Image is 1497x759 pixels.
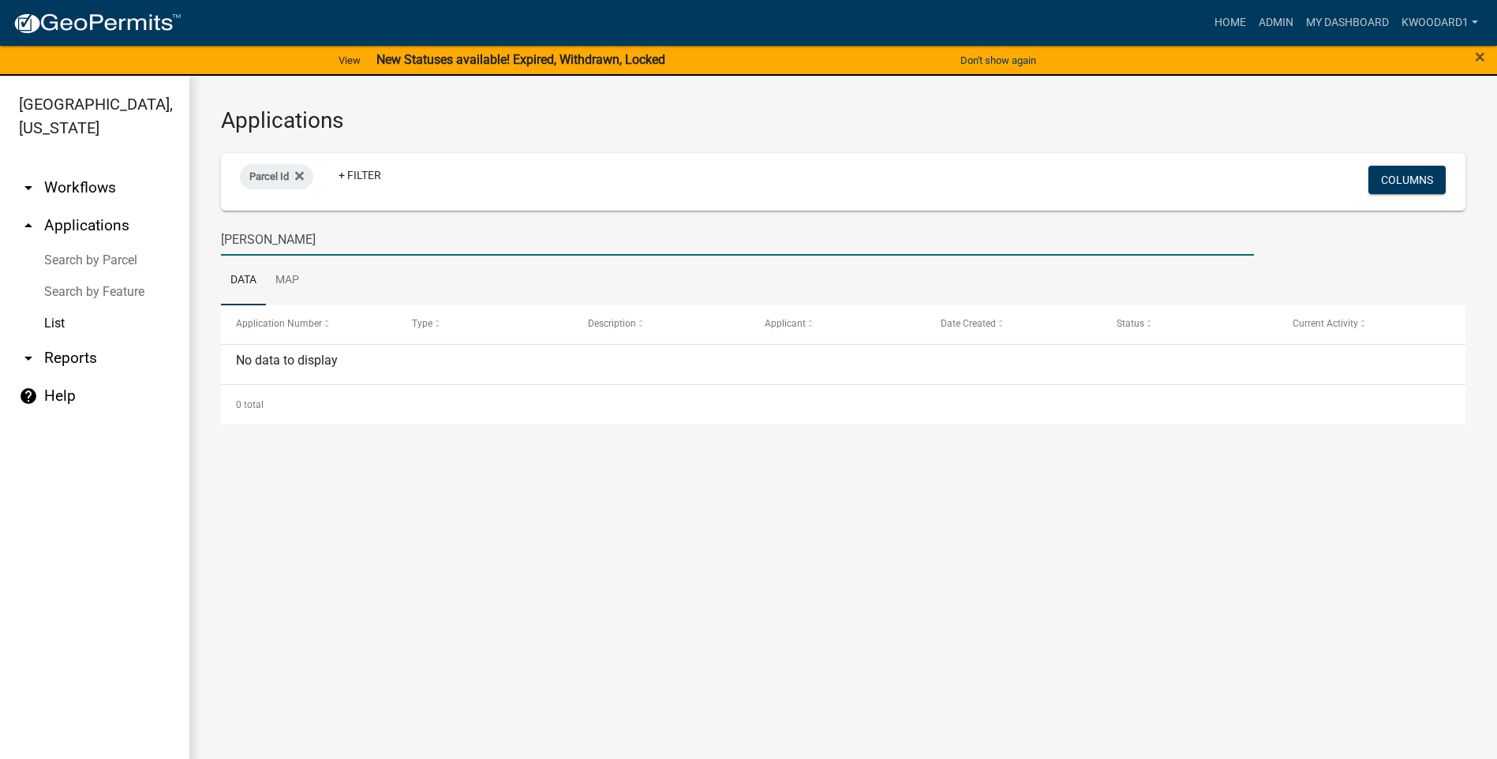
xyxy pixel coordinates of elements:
h3: Applications [221,107,1465,134]
datatable-header-cell: Applicant [749,305,925,343]
a: Data [221,256,266,306]
span: Status [1117,318,1144,329]
button: Close [1475,47,1485,66]
a: My Dashboard [1300,8,1395,38]
a: + Filter [326,161,394,189]
i: arrow_drop_down [19,178,38,197]
datatable-header-cell: Application Number [221,305,397,343]
span: Parcel Id [249,170,289,182]
div: 0 total [221,385,1465,424]
strong: New Statuses available! Expired, Withdrawn, Locked [376,52,665,67]
button: Columns [1368,166,1446,194]
i: help [19,387,38,406]
span: Description [588,318,636,329]
datatable-header-cell: Description [573,305,749,343]
a: Map [266,256,309,306]
a: kwoodard1 [1395,8,1484,38]
datatable-header-cell: Date Created [926,305,1102,343]
a: Admin [1252,8,1300,38]
button: Don't show again [954,47,1042,73]
datatable-header-cell: Status [1102,305,1278,343]
span: Current Activity [1293,318,1358,329]
datatable-header-cell: Type [397,305,573,343]
span: Application Number [236,318,322,329]
datatable-header-cell: Current Activity [1278,305,1454,343]
input: Search for applications [221,223,1254,256]
i: arrow_drop_down [19,349,38,368]
span: Date Created [941,318,996,329]
span: Type [412,318,432,329]
span: Applicant [765,318,806,329]
a: Home [1208,8,1252,38]
a: View [332,47,367,73]
span: × [1475,46,1485,68]
div: No data to display [221,345,1465,384]
i: arrow_drop_up [19,216,38,235]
